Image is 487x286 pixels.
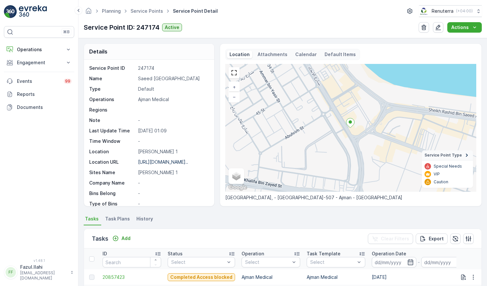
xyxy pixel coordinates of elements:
[171,259,225,265] p: Select
[4,5,17,18] img: logo
[20,270,67,281] p: [EMAIL_ADDRESS][DOMAIN_NAME]
[162,23,182,31] button: Active
[170,274,232,280] p: Completed Access blocked
[421,257,466,267] input: dd/mm/yyyy
[4,56,74,69] button: Engagement
[89,128,135,134] p: Last Update Time
[168,250,183,257] p: Status
[242,250,264,257] p: Operation
[369,269,469,285] td: [DATE]
[4,101,74,114] a: Documents
[233,84,236,90] span: +
[434,172,440,177] p: VIP
[138,75,207,82] p: Saeed [GEOGRAPHIC_DATA]
[89,107,135,113] p: Regions
[138,148,207,155] p: [PERSON_NAME] 1
[103,250,107,257] p: ID
[89,75,135,82] p: Name
[381,235,409,242] p: Clear Filters
[416,233,448,244] button: Export
[138,96,207,103] p: Ajman Medical
[138,138,207,144] p: -
[136,216,153,222] span: History
[84,23,160,32] p: Service Point ID: 247174
[89,86,135,92] p: Type
[4,43,74,56] button: Operations
[110,234,133,242] button: Add
[121,235,131,242] p: Add
[63,29,70,35] p: ⌘B
[225,194,476,201] p: [GEOGRAPHIC_DATA], - [GEOGRAPHIC_DATA]-507 - Ajman - [GEOGRAPHIC_DATA]
[168,273,235,281] button: Completed Access blocked
[138,201,207,207] p: -
[229,169,244,183] a: Layers
[368,233,413,244] button: Clear Filters
[303,269,369,285] td: Ajman Medical
[89,117,135,124] p: Note
[17,78,60,84] p: Events
[138,65,207,71] p: 247174
[229,82,239,92] a: Zoom In
[172,8,219,14] span: Service Point Detail
[102,8,121,14] a: Planning
[257,51,287,58] p: Attachments
[89,201,135,207] p: Type of Bins
[92,234,108,243] p: Tasks
[6,267,16,278] div: FF
[17,104,72,111] p: Documents
[419,8,429,15] img: Screenshot_2024-07-26_at_13.33.01.png
[105,216,130,222] span: Task Plans
[4,88,74,101] a: Reports
[17,91,72,98] p: Reports
[245,259,290,265] p: Select
[4,75,74,88] a: Events99
[372,257,416,267] input: dd/mm/yyyy
[165,24,179,31] p: Active
[20,264,67,270] p: Fazul.Ilahi
[85,10,92,15] a: Homepage
[4,259,74,263] span: v 1.48.1
[295,51,317,58] p: Calendar
[229,92,239,102] a: Zoom Out
[89,148,135,155] p: Location
[138,180,207,186] p: -
[89,48,107,55] p: Details
[89,275,94,280] div: Toggle Row Selected
[138,86,207,92] p: Default
[17,46,61,53] p: Operations
[89,65,135,71] p: Service Point ID
[89,180,135,186] p: Company Name
[451,24,469,31] p: Actions
[227,183,248,192] a: Open this area in Google Maps (opens a new window)
[17,59,61,66] p: Engagement
[103,257,161,267] input: Search
[233,94,236,99] span: −
[4,264,74,281] button: FFFazul.Ilahi[EMAIL_ADDRESS][DOMAIN_NAME]
[89,159,135,165] p: Location URL
[138,169,207,176] p: [PERSON_NAME] 1
[103,274,161,280] a: 20857423
[229,68,239,78] a: View Fullscreen
[131,8,163,14] a: Service Points
[89,190,135,197] p: Bins Belong
[429,235,444,242] p: Export
[424,153,462,158] span: Service Point Type
[447,22,482,33] button: Actions
[422,150,473,160] summary: Service Point Type
[89,96,135,103] p: Operations
[89,169,135,176] p: Sites Name
[138,117,207,124] p: -
[230,51,250,58] p: Location
[456,8,473,14] p: ( +04:00 )
[418,258,420,266] p: -
[227,183,248,192] img: Google
[372,250,406,257] p: Operation Date
[434,164,462,169] p: Special Needs
[419,5,482,17] button: Renuterra(+04:00)
[307,250,341,257] p: Task Template
[434,179,448,185] p: Caution
[238,269,303,285] td: Ajman Medical
[325,51,356,58] p: Default Items
[138,159,188,165] p: [URL][DOMAIN_NAME]..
